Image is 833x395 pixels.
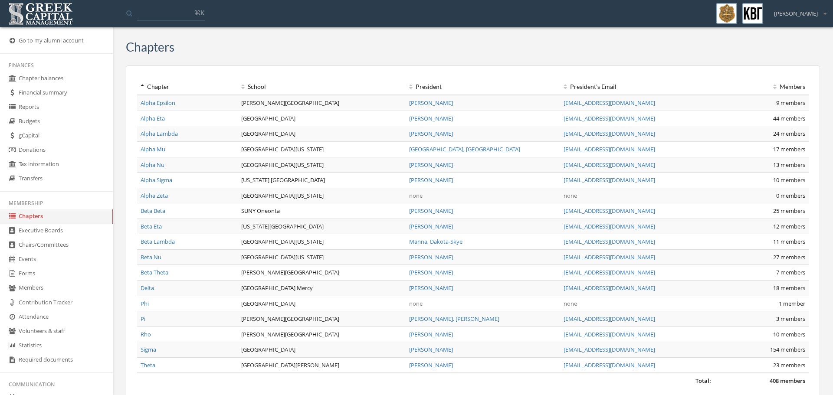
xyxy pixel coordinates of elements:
a: [PERSON_NAME] [409,222,453,230]
a: [PERSON_NAME] [409,253,453,261]
span: 44 members [773,114,805,122]
td: Total: [137,373,715,388]
a: Alpha Epsilon [141,99,175,107]
td: [GEOGRAPHIC_DATA][US_STATE] [238,234,406,250]
a: [PERSON_NAME] [409,330,453,338]
span: 3 members [776,315,805,323]
td: [GEOGRAPHIC_DATA] [238,111,406,126]
a: [PERSON_NAME], [PERSON_NAME] [409,315,499,323]
td: [GEOGRAPHIC_DATA][US_STATE] [238,249,406,265]
td: [GEOGRAPHIC_DATA] [238,296,406,311]
a: Beta Eta [141,222,162,230]
a: Alpha Eta [141,114,165,122]
a: [EMAIL_ADDRESS][DOMAIN_NAME] [564,176,655,184]
td: [US_STATE] [GEOGRAPHIC_DATA] [238,173,406,188]
td: [PERSON_NAME][GEOGRAPHIC_DATA] [238,311,406,327]
span: 18 members [773,284,805,292]
a: Beta Lambda [141,238,175,245]
a: [PERSON_NAME] [409,176,453,184]
td: [PERSON_NAME][GEOGRAPHIC_DATA] [238,95,406,111]
div: School [241,82,402,91]
span: none [409,192,423,199]
span: 25 members [773,207,805,215]
div: Members [718,82,805,91]
a: [PERSON_NAME] [409,130,453,137]
a: [EMAIL_ADDRESS][DOMAIN_NAME] [564,284,655,292]
td: [PERSON_NAME][GEOGRAPHIC_DATA] [238,265,406,281]
a: Alpha Mu [141,145,165,153]
td: [GEOGRAPHIC_DATA] [238,342,406,358]
a: [EMAIL_ADDRESS][DOMAIN_NAME] [564,268,655,276]
a: [PERSON_NAME] [409,114,453,122]
a: [EMAIL_ADDRESS][DOMAIN_NAME] [564,207,655,215]
a: [EMAIL_ADDRESS][DOMAIN_NAME] [564,330,655,338]
a: Alpha Nu [141,161,164,169]
td: SUNY Oneonta [238,203,406,219]
a: [PERSON_NAME] [409,161,453,169]
a: [EMAIL_ADDRESS][DOMAIN_NAME] [564,238,655,245]
a: [PERSON_NAME] [409,361,453,369]
a: [PERSON_NAME] [409,99,453,107]
a: [EMAIL_ADDRESS][DOMAIN_NAME] [564,222,655,230]
a: Alpha Lambda [141,130,178,137]
td: [GEOGRAPHIC_DATA][PERSON_NAME] [238,357,406,373]
span: 24 members [773,130,805,137]
div: President 's Email [564,82,711,91]
a: [GEOGRAPHIC_DATA], [GEOGRAPHIC_DATA] [409,145,520,153]
div: [PERSON_NAME] [768,3,826,18]
a: Manna, Dakota-Skye [409,238,462,245]
a: Beta Beta [141,207,165,215]
a: Sigma [141,346,156,353]
span: 12 members [773,222,805,230]
a: [PERSON_NAME] [409,268,453,276]
a: Rho [141,330,151,338]
div: President [409,82,557,91]
td: [GEOGRAPHIC_DATA][US_STATE] [238,141,406,157]
a: Alpha Zeta [141,192,168,199]
td: [GEOGRAPHIC_DATA] Mercy [238,281,406,296]
div: Chapter [141,82,234,91]
span: 27 members [773,253,805,261]
td: [PERSON_NAME][GEOGRAPHIC_DATA] [238,326,406,342]
a: [EMAIL_ADDRESS][DOMAIN_NAME] [564,315,655,323]
td: [GEOGRAPHIC_DATA][US_STATE] [238,188,406,203]
a: [PERSON_NAME] [409,284,453,292]
td: [GEOGRAPHIC_DATA][US_STATE] [238,157,406,173]
a: [EMAIL_ADDRESS][DOMAIN_NAME] [564,145,655,153]
a: Theta [141,361,155,369]
a: [PERSON_NAME] [409,346,453,353]
td: [GEOGRAPHIC_DATA] [238,126,406,142]
a: Phi [141,300,149,307]
a: Delta [141,284,154,292]
a: Beta Theta [141,268,168,276]
a: [PERSON_NAME] [409,207,453,215]
span: 10 members [773,176,805,184]
a: [EMAIL_ADDRESS][DOMAIN_NAME] [564,361,655,369]
a: Alpha Sigma [141,176,172,184]
span: 154 members [770,346,805,353]
span: 0 members [776,192,805,199]
td: [US_STATE][GEOGRAPHIC_DATA] [238,219,406,234]
a: [EMAIL_ADDRESS][DOMAIN_NAME] [564,99,655,107]
a: [EMAIL_ADDRESS][DOMAIN_NAME] [564,114,655,122]
a: [EMAIL_ADDRESS][DOMAIN_NAME] [564,130,655,137]
span: ⌘K [194,8,204,17]
h3: Chapters [126,40,174,54]
span: 10 members [773,330,805,338]
span: 23 members [773,361,805,369]
span: none [564,300,577,307]
a: [EMAIL_ADDRESS][DOMAIN_NAME] [564,253,655,261]
span: none [409,300,423,307]
span: 17 members [773,145,805,153]
span: 408 members [770,377,805,385]
span: 11 members [773,238,805,245]
a: [EMAIL_ADDRESS][DOMAIN_NAME] [564,161,655,169]
a: Pi [141,315,145,323]
a: [EMAIL_ADDRESS][DOMAIN_NAME] [564,346,655,353]
span: 7 members [776,268,805,276]
span: 1 member [779,300,805,307]
span: none [564,192,577,199]
span: 13 members [773,161,805,169]
span: 9 members [776,99,805,107]
span: [PERSON_NAME] [774,10,818,18]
